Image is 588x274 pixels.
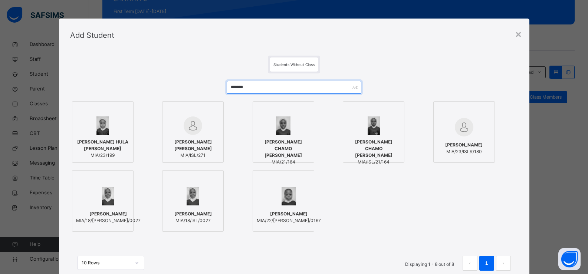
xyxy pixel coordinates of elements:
li: 1 [479,256,494,271]
img: MIA_23_199.png [96,116,109,135]
img: default.svg [184,116,202,135]
button: Open asap [558,248,581,270]
div: × [515,26,522,42]
img: MIA_18_28.png [102,187,114,205]
span: Add Student [70,31,114,40]
span: [PERSON_NAME] [76,211,141,217]
span: MIA/18/[PERSON_NAME]/0027 [76,217,141,224]
span: [PERSON_NAME] HULA [PERSON_NAME] [76,139,129,152]
span: [PERSON_NAME] [257,211,321,217]
div: 10 Rows [82,260,131,266]
span: MIA/22/[PERSON_NAME]/0167 [257,217,321,224]
li: Displaying 1 - 8 out of 8 [400,256,460,271]
li: 上一页 [463,256,477,271]
span: Students Without Class [273,62,315,67]
span: [PERSON_NAME] [PERSON_NAME] [166,139,220,152]
span: MIA/ISL/271 [166,152,220,159]
img: MIA_ISL_21_164.png [368,116,380,135]
span: [PERSON_NAME] [174,211,212,217]
button: prev page [463,256,477,271]
span: [PERSON_NAME] [445,142,483,148]
span: MIA/ISL/21/164 [347,159,400,165]
span: [PERSON_NAME] CHAMO [PERSON_NAME] [257,139,310,159]
li: 下一页 [496,256,511,271]
img: default.svg [455,118,473,136]
span: [PERSON_NAME] CHAMO [PERSON_NAME] [347,139,400,159]
span: MIA/23/199 [76,152,129,159]
span: MIA/21/164 [257,159,310,165]
span: MIA/18/ISL/0027 [174,217,212,224]
img: MIA_21_164.png [276,116,290,135]
img: MIA_ISL_18_28.png [187,187,199,205]
img: MIA_21_158.png [282,187,296,205]
a: 1 [483,258,490,268]
button: next page [496,256,511,271]
span: MIA/23/ISL/0180 [445,148,483,155]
